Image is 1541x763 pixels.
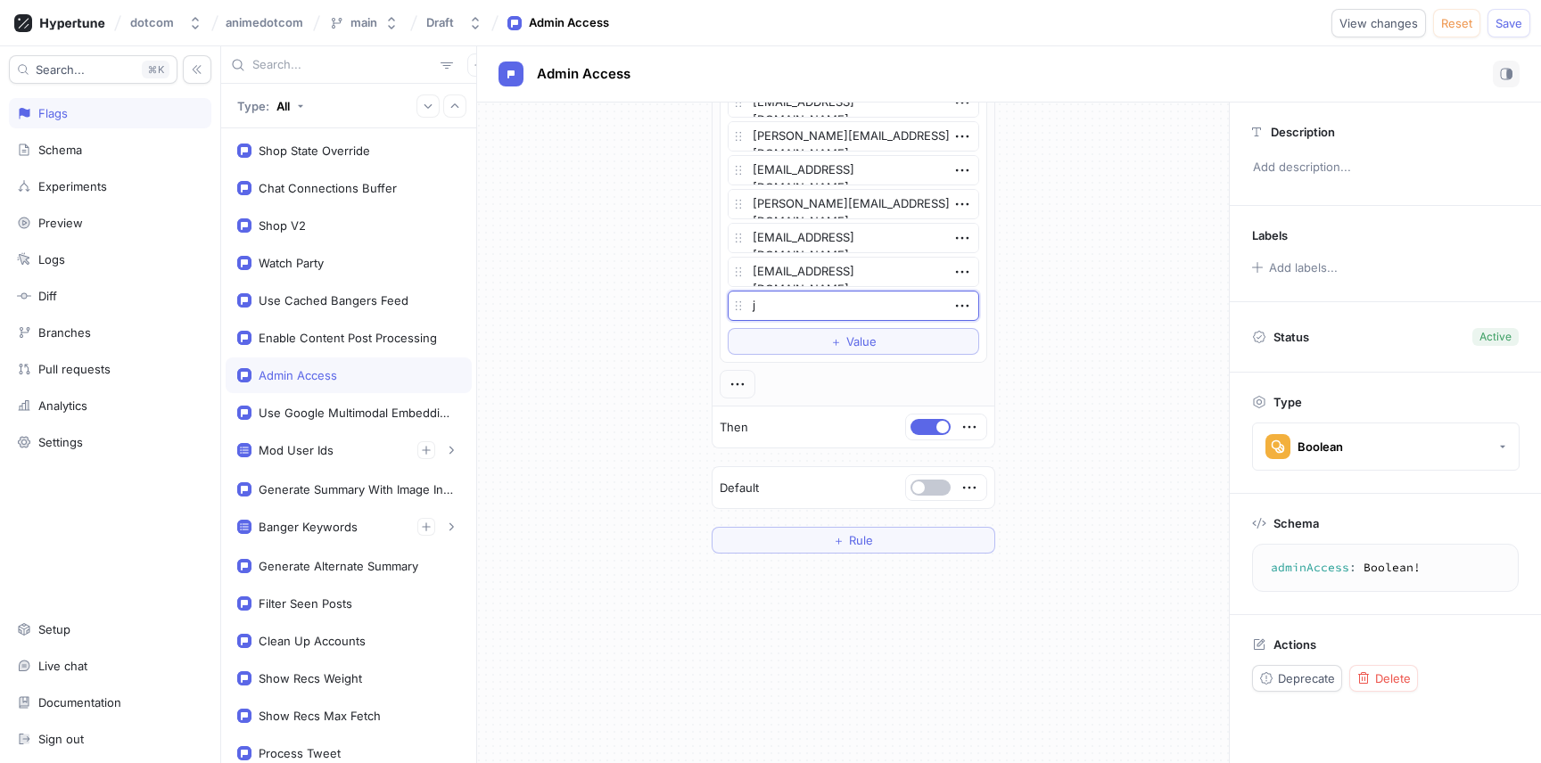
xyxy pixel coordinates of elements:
span: View changes [1339,18,1418,29]
p: Type: [237,99,269,113]
div: Use Cached Bangers Feed [259,293,408,308]
div: Generate Summary With Image Input [259,482,453,496]
div: Show Recs Max Fetch [259,709,381,723]
span: Delete [1375,673,1411,684]
textarea: adminAccess: Boolean! [1260,552,1511,584]
div: Watch Party [259,256,324,270]
button: Draft [419,8,490,37]
div: Diff [38,289,57,303]
p: Add description... [1245,152,1526,183]
p: Labels [1252,228,1288,242]
span: Reset [1441,18,1472,29]
button: Search...K [9,55,177,84]
p: Default [720,480,759,497]
div: Enable Content Post Processing [259,331,437,345]
div: Banger Keywords [259,520,358,534]
div: main [350,15,377,30]
span: ＋ [833,535,845,546]
div: Clean Up Accounts [259,634,366,648]
p: Then [720,419,748,437]
p: Actions [1273,637,1316,652]
p: Status [1273,324,1309,349]
div: Setup [38,622,70,636]
div: Boolean [1298,439,1343,455]
div: K [142,61,169,78]
div: Shop State Override [259,144,370,158]
div: Analytics [38,398,87,413]
div: Shop V2 [259,218,306,233]
div: Experiments [38,179,107,193]
button: Add labels... [1246,256,1342,279]
button: View changes [1331,9,1426,37]
button: Deprecate [1252,665,1342,692]
span: Value [846,336,877,347]
div: Active [1479,329,1512,345]
span: Rule [849,535,873,546]
input: Search... [252,56,433,74]
div: Documentation [38,695,121,710]
div: Mod User Ids [259,443,334,457]
div: Draft [426,15,454,30]
div: Show Recs Weight [259,671,362,685]
textarea: [PERSON_NAME][EMAIL_ADDRESS][DOMAIN_NAME] [728,189,979,219]
div: Use Google Multimodal Embeddings [259,406,453,420]
button: Boolean [1252,423,1520,471]
div: Live chat [38,659,87,673]
button: Expand all [416,94,440,118]
p: Type [1273,395,1302,409]
div: Branches [38,325,91,340]
div: Sign out [38,732,84,746]
div: Admin Access [259,368,337,382]
div: Add labels... [1269,262,1338,274]
span: Deprecate [1278,673,1335,684]
button: Delete [1349,665,1418,692]
span: animedotcom [226,16,303,29]
textarea: [EMAIL_ADDRESS][DOMAIN_NAME] [728,87,979,118]
button: main [322,8,406,37]
div: Preview [38,216,83,230]
button: ＋Value [728,328,979,355]
p: Schema [1273,516,1319,530]
button: Type: All [231,90,310,121]
span: Save [1496,18,1522,29]
button: ＋Rule [712,527,995,554]
div: Flags [38,106,68,120]
span: Search... [36,64,85,75]
p: Description [1271,125,1335,139]
span: ＋ [830,336,842,347]
a: Documentation [9,687,211,718]
div: Process Tweet [259,746,341,760]
textarea: [EMAIL_ADDRESS][DOMAIN_NAME] [728,257,979,287]
span: Admin Access [537,67,630,81]
div: Pull requests [38,362,111,376]
button: Save [1487,9,1530,37]
div: Logs [38,252,65,267]
div: Schema [38,143,82,157]
div: Chat Connections Buffer [259,181,397,195]
div: Settings [38,435,83,449]
div: Filter Seen Posts [259,596,352,611]
div: Admin Access [529,14,609,32]
div: All [276,99,290,113]
textarea: [EMAIL_ADDRESS][DOMAIN_NAME] [728,223,979,253]
textarea: [PERSON_NAME][EMAIL_ADDRESS][DOMAIN_NAME] [728,121,979,152]
button: Collapse all [443,94,466,118]
textarea: [EMAIL_ADDRESS][DOMAIN_NAME] [728,155,979,185]
button: dotcom [123,8,210,37]
button: Reset [1433,9,1480,37]
div: dotcom [130,15,174,30]
div: Generate Alternate Summary [259,559,418,573]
